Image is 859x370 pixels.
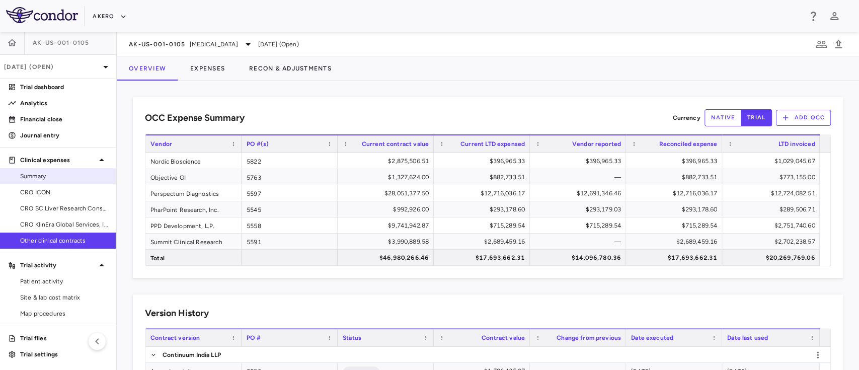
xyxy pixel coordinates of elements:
h6: OCC Expense Summary [145,111,245,125]
span: AK-US-001-0105 [33,39,90,47]
span: CRO KlinEra Global Services, Inc [20,220,108,229]
span: Current contract value [362,140,429,147]
h6: Version History [145,307,209,320]
p: Currency [672,113,700,122]
div: $882,733.51 [635,169,717,185]
span: [DATE] (Open) [258,40,299,49]
div: $2,702,238.57 [731,234,815,250]
div: $293,178.60 [635,201,717,217]
p: Trial activity [20,261,96,270]
span: PO # [247,334,261,341]
button: Recon & Adjustments [237,56,344,81]
span: Contract value [482,334,525,341]
div: $14,096,780.36 [539,250,621,266]
div: $12,691,346.46 [539,185,621,201]
button: Overview [117,56,178,81]
span: AK-US-001-0105 [129,40,186,48]
div: $1,327,624.00 [347,169,429,185]
div: $396,965.33 [635,153,717,169]
div: $992,926.00 [347,201,429,217]
span: LTD invoiced [778,140,815,147]
button: Add OCC [776,110,831,126]
div: $9,741,942.87 [347,217,429,234]
div: 5545 [242,201,338,217]
span: PO #(s) [247,140,269,147]
div: — [539,169,621,185]
span: Vendor reported [572,140,621,147]
div: $2,689,459.16 [635,234,717,250]
span: Contract version [150,334,200,341]
span: Map procedures [20,309,108,318]
div: $12,716,036.17 [443,185,525,201]
div: 5597 [242,185,338,201]
div: $46,980,266.46 [347,250,429,266]
span: Vendor [150,140,172,147]
div: $20,269,769.06 [731,250,815,266]
div: $28,051,377.50 [347,185,429,201]
div: $715,289.54 [539,217,621,234]
div: $12,716,036.17 [635,185,717,201]
div: $396,965.33 [539,153,621,169]
div: Total [145,250,242,265]
button: trial [741,109,772,126]
div: $882,733.51 [443,169,525,185]
div: $2,875,506.51 [347,153,429,169]
p: Clinical expenses [20,156,96,165]
button: Akero [93,9,126,25]
span: Site & lab cost matrix [20,293,108,302]
div: $2,689,459.16 [443,234,525,250]
span: [MEDICAL_DATA] [190,40,238,49]
span: Other clinical contracts [20,236,108,245]
div: 5763 [242,169,338,185]
div: — [539,234,621,250]
div: Perspectum Diagnostics [145,185,242,201]
p: Trial files [20,334,108,343]
div: $17,693,662.31 [635,250,717,266]
div: $289,506.71 [731,201,815,217]
p: Financial close [20,115,108,124]
p: [DATE] (Open) [4,62,100,71]
p: Trial settings [20,350,108,359]
img: logo-full-BYUhSk78.svg [6,7,78,23]
p: Trial dashboard [20,83,108,92]
span: Reconciled expense [659,140,717,147]
div: $773,155.00 [731,169,815,185]
div: $3,990,889.58 [347,234,429,250]
div: 5822 [242,153,338,169]
button: native [705,109,742,126]
span: Date executed [631,334,673,341]
div: 5558 [242,217,338,233]
span: CRO SC Liver Research Consortium LLC [20,204,108,213]
div: $715,289.54 [443,217,525,234]
div: $396,965.33 [443,153,525,169]
div: $293,178.60 [443,201,525,217]
span: Status [343,334,361,341]
div: 5591 [242,234,338,249]
div: Nordic Bioscience [145,153,242,169]
span: Summary [20,172,108,181]
button: Expenses [178,56,237,81]
div: $2,751,740.60 [731,217,815,234]
div: $715,289.54 [635,217,717,234]
div: $1,029,045.67 [731,153,815,169]
div: PPD Development, L.P. [145,217,242,233]
span: CRO ICON [20,188,108,197]
span: Date last used [727,334,768,341]
div: Objective GI [145,169,242,185]
div: Summit Clinical Research [145,234,242,249]
p: Journal entry [20,131,108,140]
span: Current LTD expensed [460,140,525,147]
p: Analytics [20,99,108,108]
div: $17,693,662.31 [443,250,525,266]
div: $293,179.03 [539,201,621,217]
div: $12,724,082.51 [731,185,815,201]
p: Continuum India LLP [163,350,221,359]
span: Change from previous [557,334,621,341]
div: PharPoint Research, Inc. [145,201,242,217]
span: Patient activity [20,277,108,286]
